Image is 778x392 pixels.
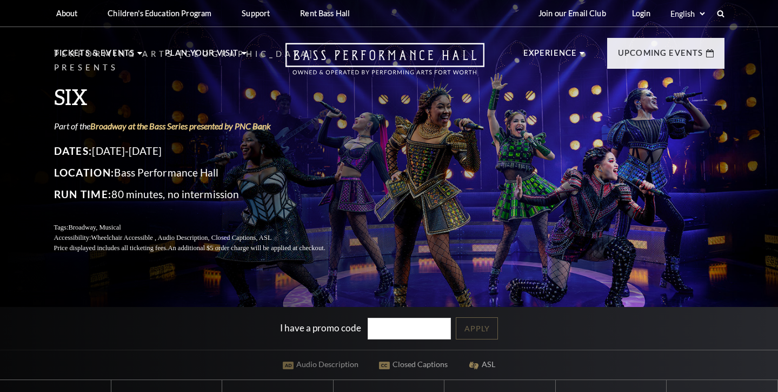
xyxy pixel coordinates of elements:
span: An additional $5 order charge will be applied at checkout. [168,244,325,252]
p: Rent Bass Hall [300,9,350,18]
p: Tags: [54,223,351,233]
p: Part of the [54,120,351,132]
p: Tickets & Events [54,47,135,66]
a: Broadway at the Bass Series presented by PNC Bank [90,121,271,131]
p: Upcoming Events [618,47,703,66]
p: [DATE]-[DATE] [54,142,351,160]
p: Bass Performance Hall [54,164,351,181]
p: Price displayed includes all ticketing fees. [54,243,351,253]
span: Broadway, Musical [68,224,121,231]
span: Run Time: [54,188,112,200]
p: Accessibility: [54,233,351,243]
label: I have a promo code [280,322,361,333]
p: Support [242,9,270,18]
p: Plan Your Visit [165,47,239,66]
p: About [56,9,78,18]
p: 80 minutes, no intermission [54,186,351,203]
p: Experience [523,47,577,66]
h3: SIX [54,83,351,110]
span: Wheelchair Accessible , Audio Description, Closed Captions, ASL [91,234,271,241]
select: Select: [668,9,707,19]
span: Location: [54,166,115,179]
span: Dates: [54,145,92,157]
p: Children's Education Program [108,9,211,18]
